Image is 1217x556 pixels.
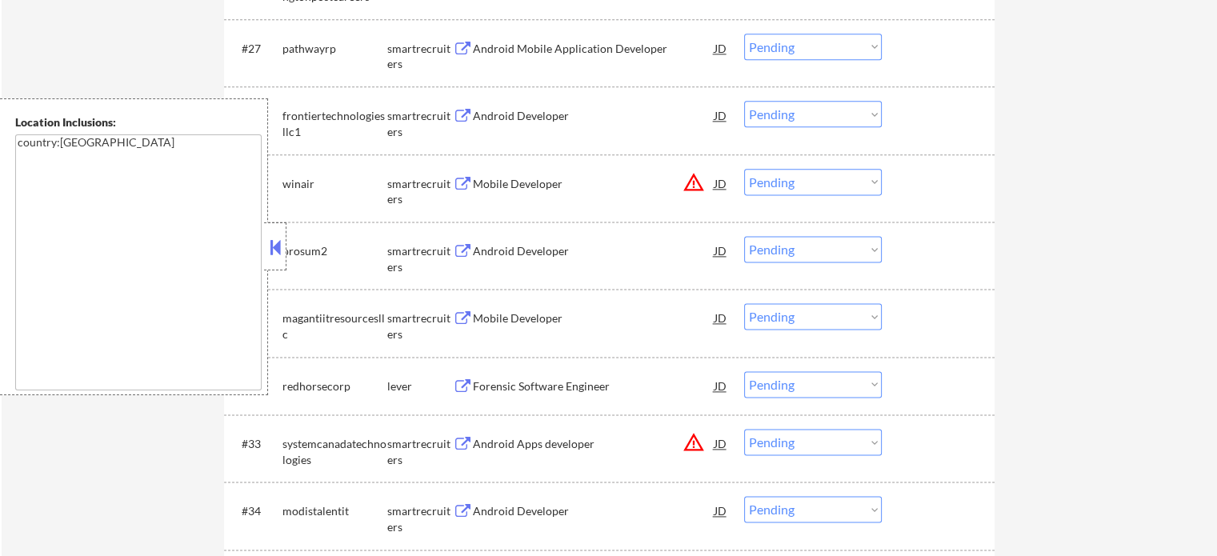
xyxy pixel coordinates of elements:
[473,436,715,452] div: Android Apps developer
[15,114,262,130] div: Location Inclusions:
[473,503,715,519] div: Android Developer
[387,108,453,139] div: smartrecruiters
[713,303,729,332] div: JD
[473,243,715,259] div: Android Developer
[713,236,729,265] div: JD
[683,171,705,194] button: warning_amber
[713,371,729,400] div: JD
[282,108,387,139] div: frontiertechnologiesllc1
[387,503,453,534] div: smartrecruiters
[473,310,715,326] div: Mobile Developer
[282,310,387,342] div: magantiitresourcesllc
[282,176,387,192] div: winair
[282,503,387,519] div: modistalentit
[387,243,453,274] div: smartrecruiters
[387,436,453,467] div: smartrecruiters
[713,101,729,130] div: JD
[282,436,387,467] div: systemcanadatechnologies
[387,378,453,394] div: lever
[473,378,715,394] div: Forensic Software Engineer
[282,378,387,394] div: redhorsecorp
[713,169,729,198] div: JD
[387,310,453,342] div: smartrecruiters
[473,108,715,124] div: Android Developer
[473,41,715,57] div: Android Mobile Application Developer
[473,176,715,192] div: Mobile Developer
[387,41,453,72] div: smartrecruiters
[713,496,729,525] div: JD
[683,431,705,454] button: warning_amber
[242,436,270,452] div: #33
[242,503,270,519] div: #34
[282,243,387,259] div: prosum2
[282,41,387,57] div: pathwayrp
[242,41,270,57] div: #27
[713,429,729,458] div: JD
[713,34,729,62] div: JD
[387,176,453,207] div: smartrecruiters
